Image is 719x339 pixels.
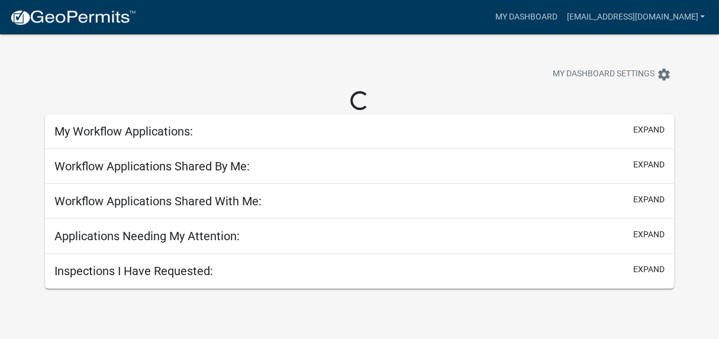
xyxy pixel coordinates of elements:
[633,159,665,171] button: expand
[633,263,665,276] button: expand
[54,159,250,173] h5: Workflow Applications Shared By Me:
[54,264,213,278] h5: Inspections I Have Requested:
[490,6,562,28] a: My Dashboard
[633,228,665,241] button: expand
[54,194,262,208] h5: Workflow Applications Shared With Me:
[553,67,654,82] span: My Dashboard Settings
[657,67,671,82] i: settings
[54,229,240,243] h5: Applications Needing My Attention:
[54,124,193,138] h5: My Workflow Applications:
[633,193,665,206] button: expand
[562,6,710,28] a: [EMAIL_ADDRESS][DOMAIN_NAME]
[633,124,665,136] button: expand
[543,63,681,86] button: My Dashboard Settingssettings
